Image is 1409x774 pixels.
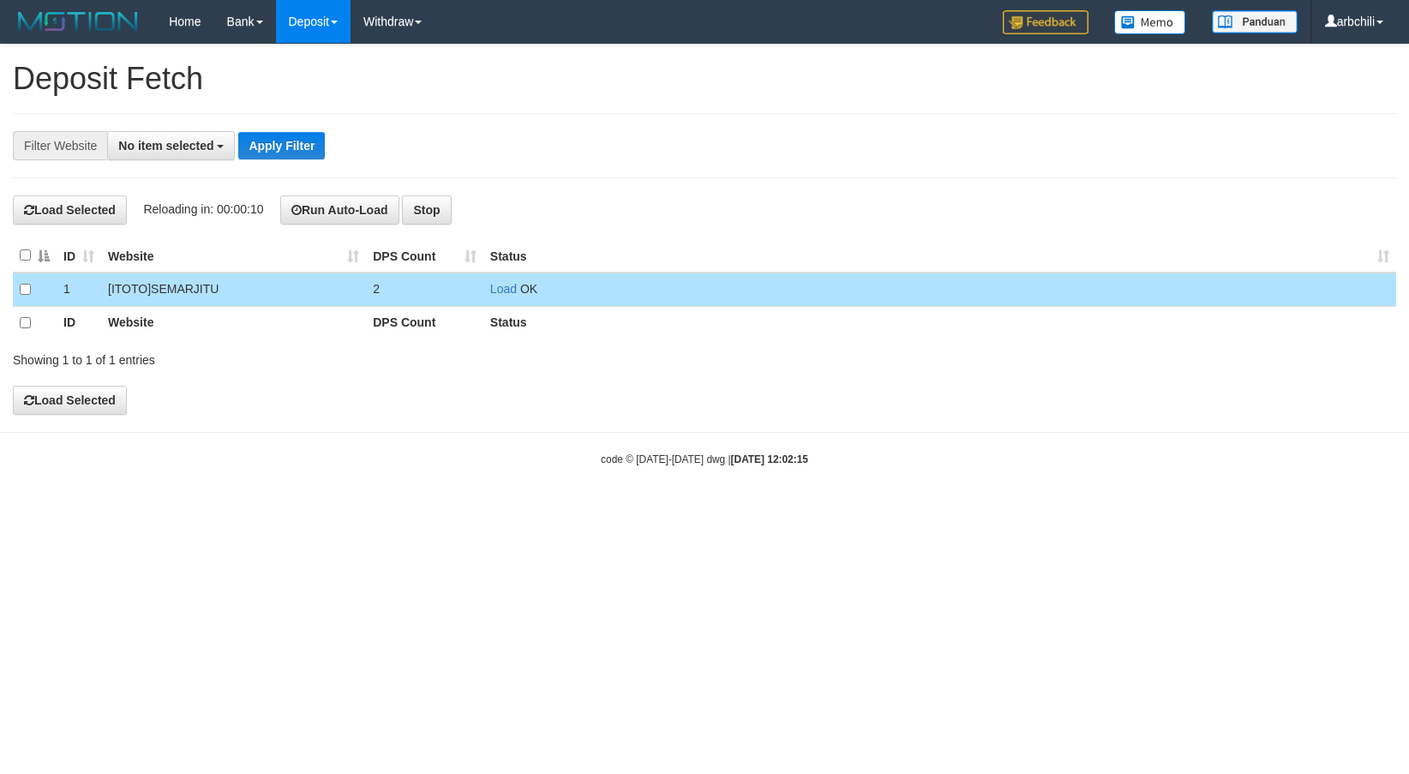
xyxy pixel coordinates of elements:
[1212,10,1298,33] img: panduan.png
[13,9,143,34] img: MOTION_logo.png
[13,62,1396,96] h1: Deposit Fetch
[280,195,399,225] button: Run Auto-Load
[13,131,107,160] div: Filter Website
[118,139,213,153] span: No item selected
[373,282,380,296] span: 2
[101,239,366,273] th: Website: activate to sort column ascending
[57,306,101,339] th: ID
[101,306,366,339] th: Website
[13,195,127,225] button: Load Selected
[601,453,808,465] small: code © [DATE]-[DATE] dwg |
[490,282,517,296] a: Load
[13,345,574,369] div: Showing 1 to 1 of 1 entries
[57,273,101,307] td: 1
[402,195,451,225] button: Stop
[483,239,1396,273] th: Status: activate to sort column ascending
[520,282,537,296] span: OK
[13,386,127,415] button: Load Selected
[366,306,483,339] th: DPS Count
[238,132,325,159] button: Apply Filter
[1003,10,1088,34] img: Feedback.jpg
[731,453,808,465] strong: [DATE] 12:02:15
[101,273,366,307] td: [ITOTO] SEMARJITU
[107,131,235,160] button: No item selected
[366,239,483,273] th: DPS Count: activate to sort column ascending
[483,306,1396,339] th: Status
[57,239,101,273] th: ID: activate to sort column ascending
[1114,10,1186,34] img: Button%20Memo.svg
[143,202,263,216] span: Reloading in: 00:00:10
